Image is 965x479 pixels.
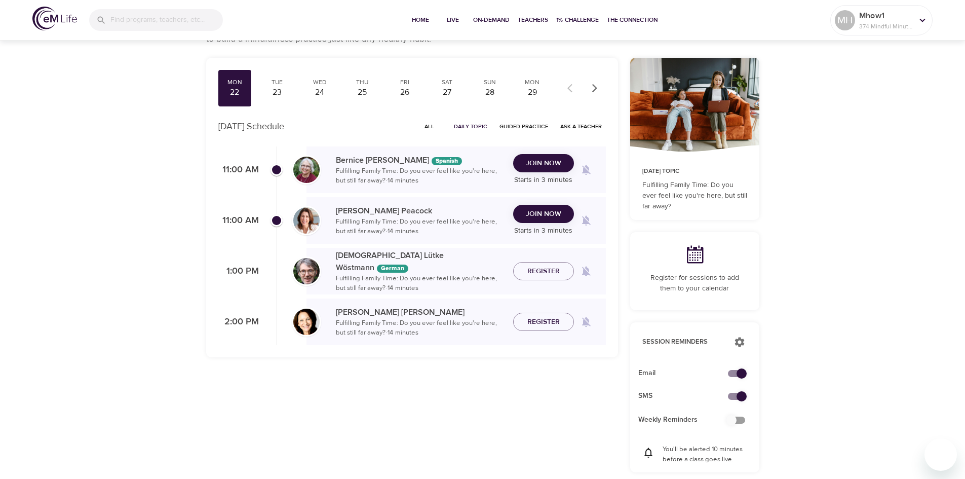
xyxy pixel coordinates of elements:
span: The Connection [607,15,658,25]
span: Register [527,265,560,278]
button: Join Now [513,205,574,224]
div: 26 [392,87,417,98]
button: Guided Practice [495,119,552,134]
div: Fri [392,78,417,87]
span: Email [638,368,735,379]
p: [PERSON_NAME] [PERSON_NAME] [336,306,505,318]
span: Ask a Teacher [560,122,602,131]
p: Fulfilling Family Time: Do you ever feel like you're here, but still far away? · 14 minutes [336,166,505,186]
span: Register [527,316,560,328]
span: Remind me when a class goes live every Monday at 11:00 AM [574,158,598,182]
p: [DATE] Schedule [218,120,284,133]
div: Wed [307,78,332,87]
span: Home [408,15,433,25]
p: Fulfilling Family Time: Do you ever feel like you're here, but still far away? · 14 minutes [336,217,505,237]
div: 25 [350,87,375,98]
span: Remind me when a class goes live every Monday at 11:00 AM [574,208,598,233]
div: The episodes in this programs will be in German [377,265,408,273]
div: Mon [222,78,248,87]
p: Starts in 3 minutes [513,175,574,186]
p: You'll be alerted 10 minutes before a class goes live. [663,445,747,464]
p: Starts in 3 minutes [513,226,574,236]
div: 29 [520,87,545,98]
p: 374 Mindful Minutes [859,22,913,31]
span: Live [441,15,465,25]
span: Remind me when a class goes live every Monday at 1:00 PM [574,259,598,283]
p: 11:00 AM [218,163,259,177]
p: 1:00 PM [218,265,259,278]
img: Laurie_Weisman-min.jpg [293,309,320,335]
button: Join Now [513,154,574,173]
span: SMS [638,391,735,401]
p: Bernice [PERSON_NAME] [336,154,505,166]
p: Fulfilling Family Time: Do you ever feel like you're here, but still far away? · 14 minutes [336,274,505,293]
div: Sun [477,78,503,87]
span: On-Demand [473,15,510,25]
div: 22 [222,87,248,98]
img: Bernice_Moore_min.jpg [293,157,320,183]
div: 27 [435,87,460,98]
p: [DATE] Topic [642,167,747,176]
p: Fulfilling Family Time: Do you ever feel like you're here, but still far away? [642,180,747,212]
div: 24 [307,87,332,98]
span: Guided Practice [499,122,548,131]
p: Mhow1 [859,10,913,22]
p: Fulfilling Family Time: Do you ever feel like you're here, but still far away? · 14 minutes [336,318,505,338]
div: Mon [520,78,545,87]
button: Daily Topic [450,119,491,134]
img: Christian%20L%C3%BCtke%20W%C3%B6stmann.png [293,258,320,284]
p: 2:00 PM [218,315,259,329]
p: Register for sessions to add them to your calendar [642,273,747,294]
span: Join Now [526,157,561,170]
span: Join Now [526,208,561,220]
button: Register [513,313,574,331]
span: 1% Challenge [556,15,599,25]
iframe: Button to launch messaging window [924,438,957,471]
p: [PERSON_NAME] Peacock [336,205,505,217]
button: All [413,119,446,134]
button: Register [513,262,574,281]
span: Teachers [518,15,548,25]
div: Thu [350,78,375,87]
div: MH [835,10,855,30]
div: 28 [477,87,503,98]
p: Session Reminders [642,337,724,347]
div: Sat [435,78,460,87]
span: All [417,122,442,131]
p: 11:00 AM [218,214,259,228]
button: Ask a Teacher [556,119,606,134]
span: Daily Topic [454,122,487,131]
span: Weekly Reminders [638,415,735,425]
div: Tue [264,78,290,87]
img: logo [32,7,77,30]
div: The episodes in this programs will be in Spanish [432,157,462,165]
span: Remind me when a class goes live every Monday at 2:00 PM [574,310,598,334]
input: Find programs, teachers, etc... [110,9,223,31]
img: Susan_Peacock-min.jpg [293,207,320,234]
div: 23 [264,87,290,98]
p: [DEMOGRAPHIC_DATA] Lütke Wöstmann [336,249,505,274]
